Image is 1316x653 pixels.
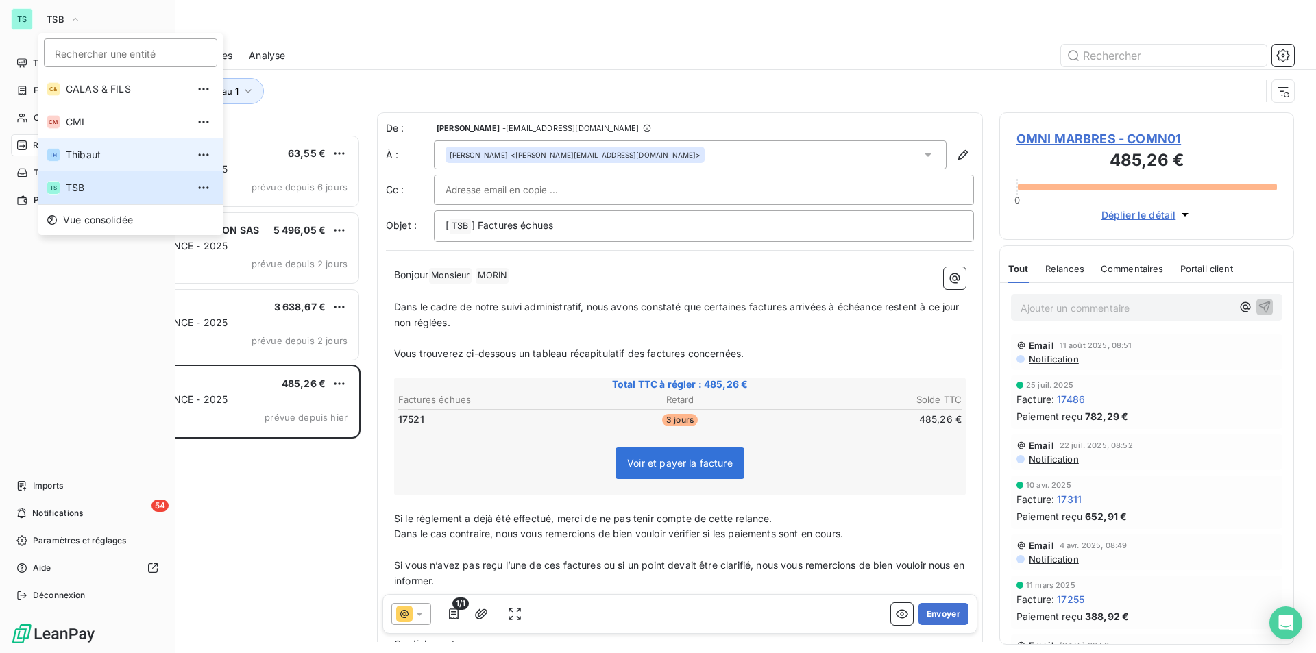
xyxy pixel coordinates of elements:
a: Clients [11,107,164,129]
span: Email [1029,340,1054,351]
button: Envoyer [918,603,968,625]
a: Paiements [11,189,164,211]
span: 25 juil. 2025 [1026,381,1073,389]
span: 63,55 € [288,147,326,159]
span: Voir et payer la facture [627,457,733,469]
div: grid [66,134,361,653]
span: TSB [47,14,64,25]
span: Objet : [386,219,417,231]
a: Imports [11,475,164,497]
a: Factures [11,79,164,101]
span: 11 mars 2025 [1026,581,1075,589]
span: prévue depuis 2 jours [252,335,348,346]
span: ] Factures échues [472,219,554,231]
span: Commentaires [1101,263,1164,274]
span: 22 juil. 2025, 08:52 [1060,441,1133,449]
span: Facture : [1016,592,1054,606]
span: 3 jours [662,414,698,426]
span: CALAS & FILS [66,82,187,96]
span: Déconnexion [33,589,86,602]
div: TH [47,148,60,162]
span: Facture : [1016,392,1054,406]
td: 485,26 € [775,412,962,427]
a: Paramètres et réglages [11,530,164,552]
span: Email [1029,440,1054,451]
span: Dans le cas contraire, nous vous remercions de bien vouloir vérifier si les paiements sont en cours. [394,528,843,539]
span: Imports [33,480,63,492]
span: De : [386,121,434,135]
span: Tableau de bord [33,57,97,69]
div: TS [11,8,33,30]
img: Logo LeanPay [11,623,96,645]
div: Open Intercom Messenger [1269,606,1302,639]
span: 388,92 € [1085,609,1129,624]
span: 5 496,05 € [273,224,326,236]
span: [PERSON_NAME] [450,150,508,160]
div: TS [47,181,60,195]
span: [PERSON_NAME] [437,124,500,132]
span: 54 [151,500,169,512]
span: Notifications [32,507,83,519]
span: Factures [34,84,69,97]
div: CM [47,115,60,129]
span: Analyse [249,49,285,62]
span: prévue depuis hier [265,412,348,423]
th: Retard [586,393,773,407]
span: Paiement reçu [1016,409,1082,423]
span: 782,29 € [1085,409,1128,423]
span: Vue consolidée [63,213,133,227]
span: 652,91 € [1085,509,1127,523]
span: 17486 [1057,392,1085,406]
th: Solde TTC [775,393,962,407]
span: Email [1029,540,1054,551]
span: Tout [1008,263,1029,274]
span: 17311 [1057,492,1082,506]
span: Portail client [1180,263,1233,274]
span: Facture : [1016,492,1054,506]
input: Adresse email en copie ... [446,180,593,200]
span: Aide [33,562,51,574]
h3: 485,26 € [1016,148,1277,175]
div: <[PERSON_NAME][EMAIL_ADDRESS][DOMAIN_NAME]> [450,150,700,160]
a: Tâches [11,162,164,184]
span: Relances [33,139,69,151]
span: TSB [450,219,470,234]
span: [ [446,219,449,231]
span: Dans le cadre de notre suivi administratif, nous avons constaté que certaines factures arrivées à... [394,301,962,328]
span: Notification [1027,554,1079,565]
span: Tâches [34,167,62,179]
span: Email [1029,640,1054,651]
span: 1/1 [452,597,469,610]
a: 4Relances [11,134,164,156]
span: 11 août 2025, 08:51 [1060,341,1132,349]
a: Aide [11,557,164,579]
span: TSB [66,181,187,195]
span: MORIN [476,268,509,284]
span: Cordialement. [394,638,458,650]
span: Paiements [34,194,75,206]
span: Vous trouverez ci-dessous un tableau récapitulatif des factures concernées. [394,347,744,359]
span: - [EMAIL_ADDRESS][DOMAIN_NAME] [502,124,639,132]
span: Relances [1045,263,1084,274]
a: Tableau de bord [11,52,164,74]
span: OMNI MARBRES - COMN01 [1016,130,1277,148]
span: CMI [66,115,187,129]
span: Paiement reçu [1016,509,1082,523]
input: placeholder [44,38,217,67]
span: 17521 [398,412,424,426]
button: Déplier le détail [1097,207,1197,223]
span: 17255 [1057,592,1084,606]
label: À : [386,148,434,162]
div: C& [47,82,60,96]
span: Paramètres et réglages [33,534,126,547]
span: Notification [1027,454,1079,465]
span: Clients [34,112,61,124]
span: Paiement reçu [1016,609,1082,624]
input: Rechercher [1061,45,1267,66]
span: Bonjour [394,269,428,280]
label: Cc : [386,183,434,197]
span: Monsieur [429,268,472,284]
span: Si le règlement a déjà été effectué, merci de ne pas tenir compte de cette relance. [394,513,772,524]
span: prévue depuis 6 jours [252,182,348,193]
span: 3 638,67 € [274,301,326,312]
